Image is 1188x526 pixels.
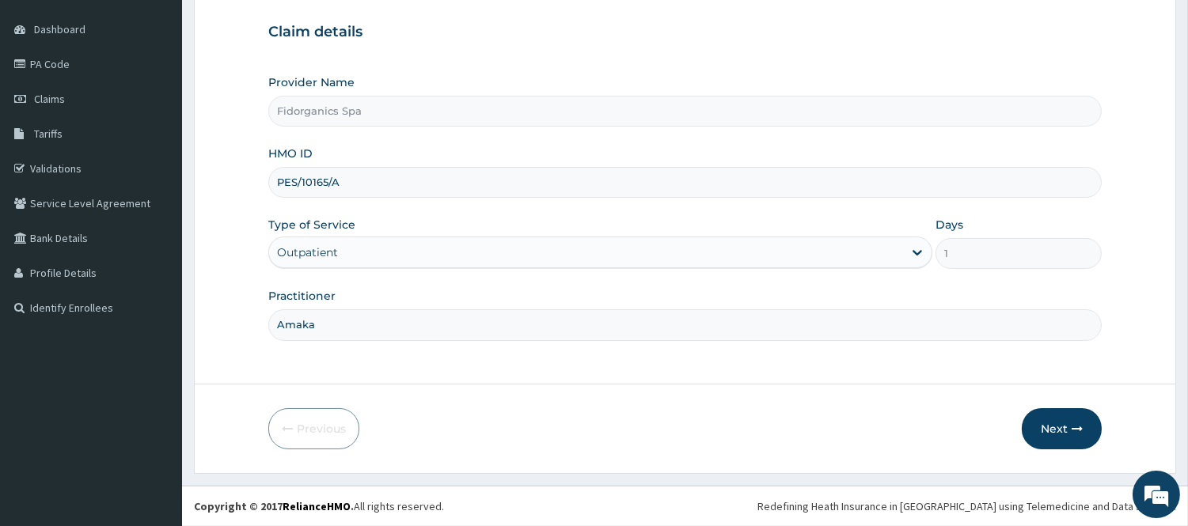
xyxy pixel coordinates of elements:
[936,217,963,233] label: Days
[34,92,65,106] span: Claims
[757,498,1176,514] div: Redefining Heath Insurance in [GEOGRAPHIC_DATA] using Telemedicine and Data Science!
[260,8,298,46] div: Minimize live chat window
[268,309,1102,340] input: Enter Name
[268,288,336,304] label: Practitioner
[268,217,355,233] label: Type of Service
[268,408,359,449] button: Previous
[283,499,351,513] a: RelianceHMO
[34,127,63,141] span: Tariffs
[92,161,218,320] span: We're online!
[268,167,1102,198] input: Enter HMO ID
[182,486,1188,526] footer: All rights reserved.
[194,499,354,513] strong: Copyright © 2017 .
[29,79,64,119] img: d_794563401_company_1708531726252_794563401
[1022,408,1102,449] button: Next
[82,89,266,109] div: Chat with us now
[268,74,355,90] label: Provider Name
[8,354,302,410] textarea: Type your message and hit 'Enter'
[268,24,1102,41] h3: Claim details
[34,22,85,36] span: Dashboard
[268,146,313,161] label: HMO ID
